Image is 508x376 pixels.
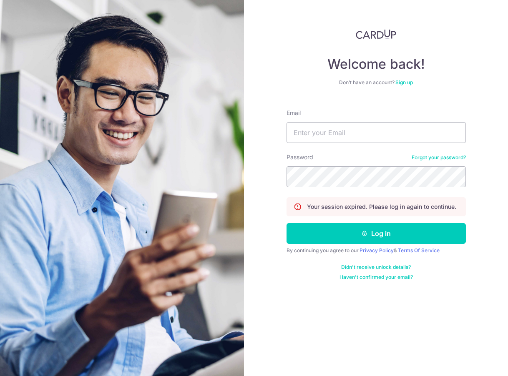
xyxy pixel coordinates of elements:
div: Don’t have an account? [287,79,466,86]
a: Sign up [395,79,413,85]
h4: Welcome back! [287,56,466,73]
button: Log in [287,223,466,244]
input: Enter your Email [287,122,466,143]
p: Your session expired. Please log in again to continue. [307,203,456,211]
div: By continuing you agree to our & [287,247,466,254]
a: Haven't confirmed your email? [340,274,413,281]
a: Forgot your password? [412,154,466,161]
a: Terms Of Service [398,247,440,253]
label: Email [287,109,301,117]
img: CardUp Logo [356,29,397,39]
label: Password [287,153,313,161]
a: Didn't receive unlock details? [341,264,411,271]
a: Privacy Policy [360,247,394,253]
